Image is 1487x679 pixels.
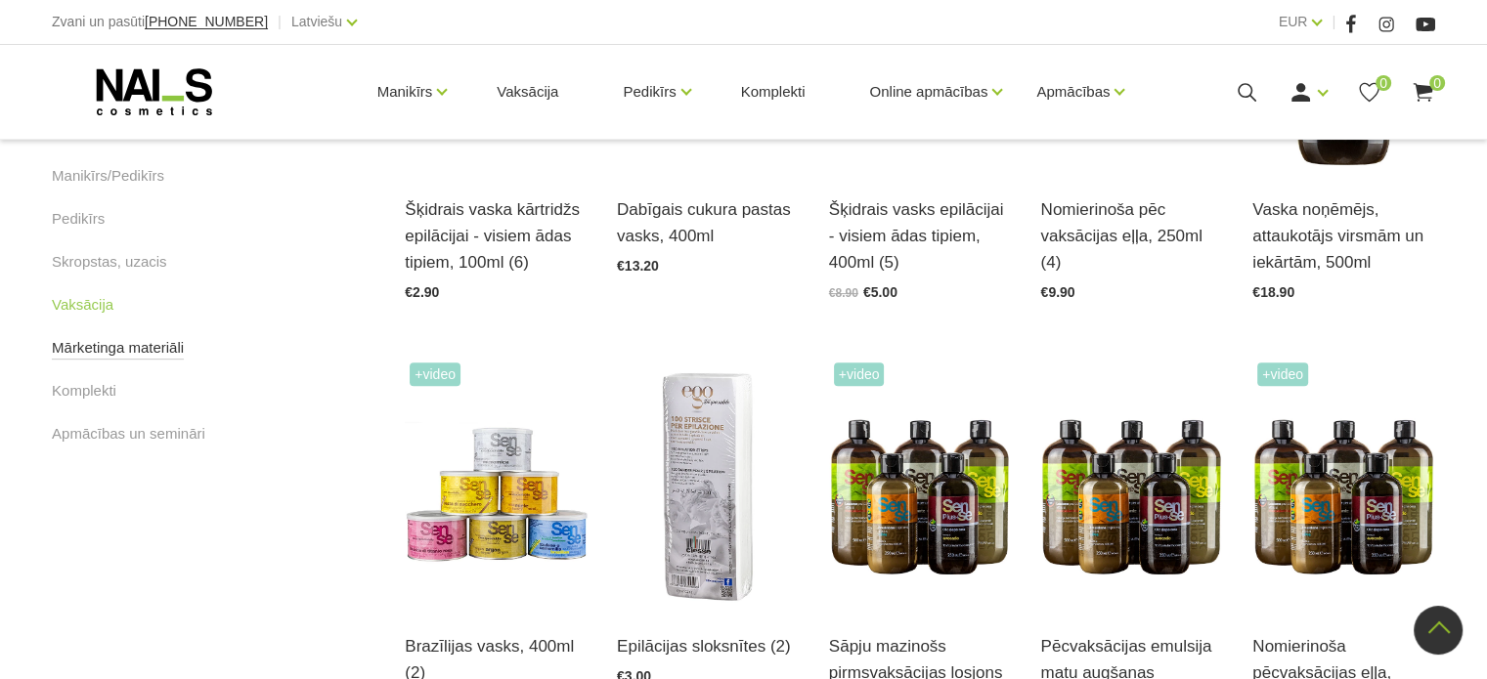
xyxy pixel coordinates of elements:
[869,53,987,131] a: Online apmācības
[145,15,268,29] a: [PHONE_NUMBER]
[278,10,282,34] span: |
[1040,284,1074,300] span: €9.90
[52,250,167,274] a: Skropstas, uzacis
[617,633,800,659] a: Epilācijas sloksnītes (2)
[52,336,184,360] a: Mārketinga materiāli
[1040,196,1223,276] a: Nomierinoša pēc vaksācijas eļļa, 250ml (4)
[1411,80,1435,105] a: 0
[617,358,800,609] img: Description
[617,196,800,249] a: Dabīgais cukura pastas vasks, 400ml
[377,53,433,131] a: Manikīrs
[1036,53,1110,131] a: Apmācības
[1376,75,1391,91] span: 0
[1252,284,1294,300] span: €18.90
[725,45,821,139] a: Komplekti
[291,10,342,33] a: Latviešu
[1040,358,1223,609] img: Pēcvaksācijas emulsija matu augšanas kavēšanaiŠīs šķidrās emulsijas ir veidotas no augu un organi...
[829,196,1012,276] a: Šķidrais vasks epilācijai - visiem ādas tipiem, 400ml (5)
[1429,75,1445,91] span: 0
[1252,196,1435,276] a: Vaska noņēmējs, attaukotājs virsmām un iekārtām, 500ml
[52,207,105,231] a: Pedikīrs
[405,358,588,609] img: Brazīliešu vasks radikāli izmaina esošās vaksācijas tehnikas; to var lietot epilācijai vairākās ķ...
[52,379,116,403] a: Komplekti
[1257,362,1308,386] span: +Video
[623,53,676,131] a: Pedikīrs
[52,293,113,317] a: Vaksācija
[1357,80,1381,105] a: 0
[829,286,858,300] span: €8.90
[405,284,439,300] span: €2.90
[617,258,659,274] span: €13.20
[1332,10,1335,34] span: |
[410,362,460,386] span: +Video
[52,422,205,446] a: Apmācības un semināri
[405,196,588,276] a: Šķidrais vaska kārtridžs epilācijai - visiem ādas tipiem, 100ml (6)
[829,358,1012,609] img: Sāpju mazinošs pirmsvaksācijas losjons ar olīveļļu (ar pretnovecošanas efektu)Antiseptisks, sāpju...
[1252,358,1435,609] img: Nomierinoša pēcvaksācijas eļļas Plus +Šīs eļļas ir ideāli piemērotas ādas apstrādei pēc vaksācija...
[1279,10,1308,33] a: EUR
[863,284,897,300] span: €5.00
[52,164,164,188] a: Manikīrs/Pedikīrs
[481,45,574,139] a: Vaksācija
[52,10,268,34] div: Zvani un pasūti
[834,362,885,386] span: +Video
[145,14,268,29] span: [PHONE_NUMBER]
